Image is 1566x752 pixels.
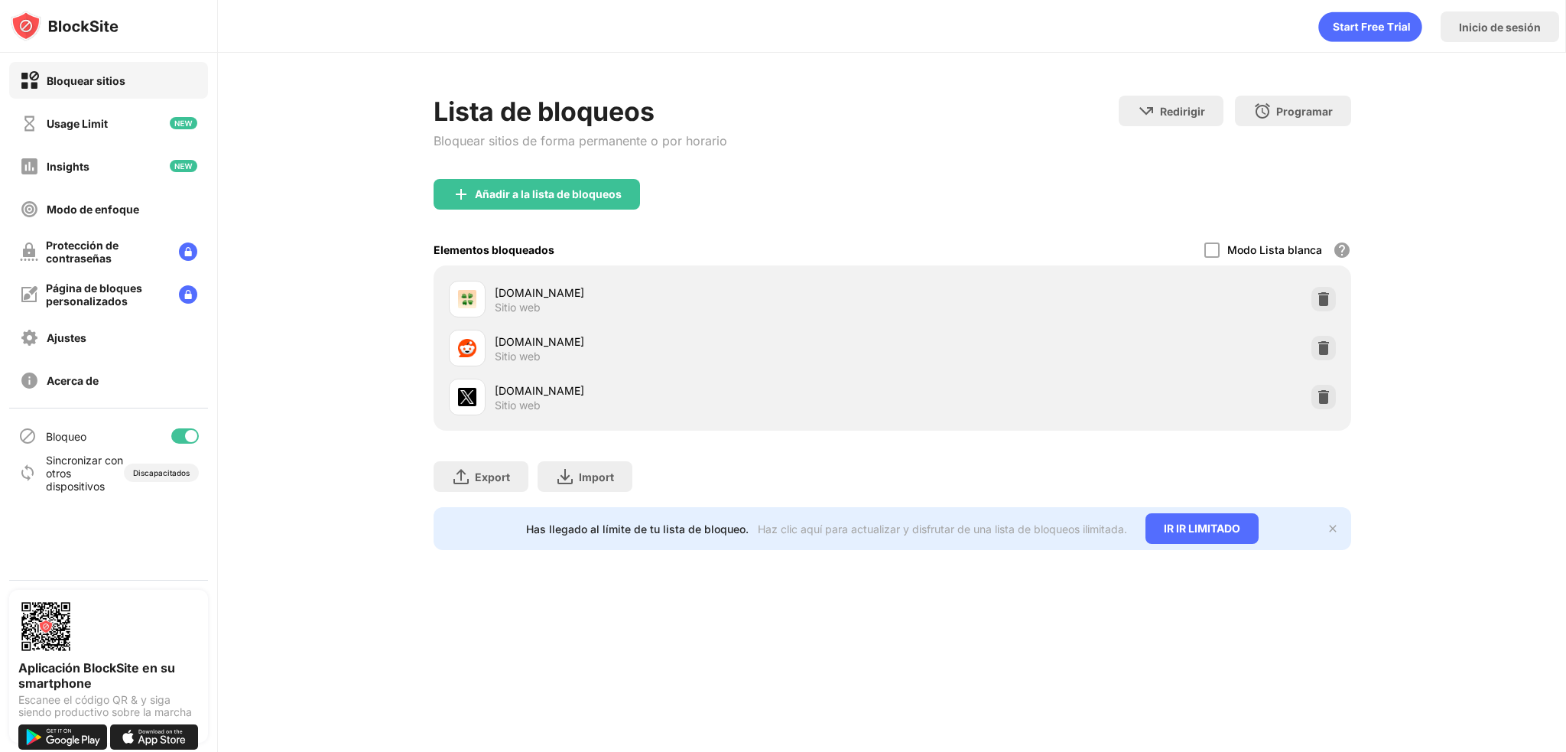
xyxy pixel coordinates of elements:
div: Lista de bloqueos [434,96,727,127]
img: settings-off.svg [20,328,39,347]
img: sync-icon.svg [18,464,37,482]
div: Haz clic aquí para actualizar y disfrutar de una lista de bloqueos ilimitada. [758,522,1127,536]
img: favicons [458,339,476,357]
img: time-usage-off.svg [20,114,39,133]
div: Escanee el código QR & y siga siendo productivo sobre la marcha [18,694,199,718]
img: x-button.svg [1327,522,1339,535]
img: new-icon.svg [170,160,197,172]
div: IR IR LIMITADO [1145,513,1259,544]
div: Import [579,470,614,483]
img: get-it-on-google-play.svg [18,724,107,750]
img: favicons [458,290,476,308]
img: password-protection-off.svg [20,243,38,261]
div: animation [1318,11,1422,42]
img: focus-off.svg [20,200,39,219]
div: Sitio web [495,399,541,412]
img: options-page-qr-code.png [18,599,73,654]
div: Acerca de [47,374,99,387]
div: Sincronizar con otros dispositivos [46,454,124,493]
img: logo-blocksite.svg [11,11,119,41]
img: lock-menu.svg [179,243,197,261]
div: Usage Limit [47,117,108,130]
div: Programar [1276,105,1333,118]
div: Aplicación BlockSite en su smartphone [18,660,199,691]
img: favicons [458,388,476,406]
img: customize-block-page-off.svg [20,285,38,304]
div: Sitio web [495,301,541,314]
div: Bloqueo [46,430,86,443]
div: [DOMAIN_NAME] [495,285,892,301]
div: Redirigir [1160,105,1205,118]
img: insights-off.svg [20,157,39,176]
div: Sitio web [495,350,541,363]
div: Ajustes [47,331,86,344]
img: download-on-the-app-store.svg [110,724,199,750]
div: Añadir a la lista de bloqueos [475,188,622,200]
div: Export [475,470,510,483]
div: Bloquear sitios [47,74,125,87]
img: lock-menu.svg [179,285,197,304]
img: new-icon.svg [170,117,197,129]
div: Elementos bloqueados [434,243,554,256]
div: Has llegado al límite de tu lista de bloqueo. [526,522,749,536]
div: Discapacitados [133,468,190,477]
img: block-on.svg [20,71,39,90]
div: Protección de contraseñas [46,239,167,265]
div: [DOMAIN_NAME] [495,383,892,399]
div: Bloquear sitios de forma permanente o por horario [434,133,727,148]
div: [DOMAIN_NAME] [495,334,892,350]
div: Página de bloques personalizados [46,282,167,308]
div: Insights [47,160,89,173]
div: Modo de enfoque [47,203,139,216]
img: about-off.svg [20,371,39,390]
img: blocking-icon.svg [18,427,37,445]
div: Inicio de sesión [1459,21,1541,34]
div: Modo Lista blanca [1227,243,1322,256]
